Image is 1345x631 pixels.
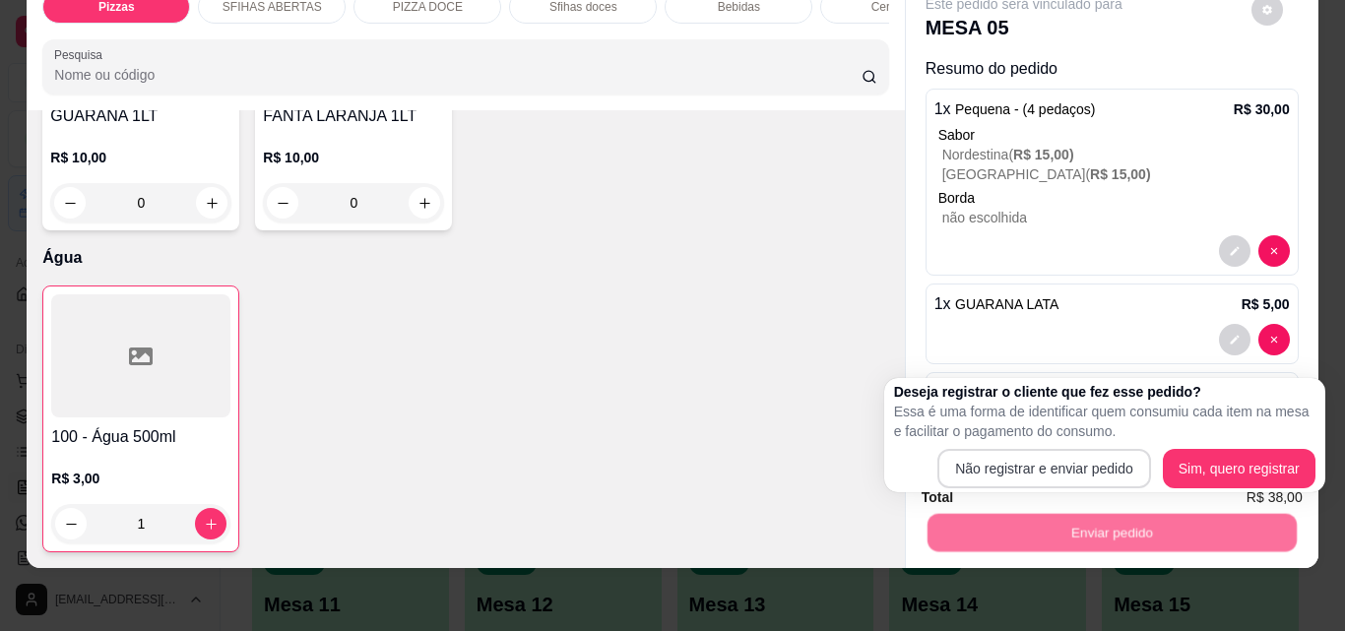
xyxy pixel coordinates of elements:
h4: FANTA LARANJA 1LT [263,104,444,128]
label: Pesquisa [54,46,109,63]
button: increase-product-quantity [409,187,440,219]
strong: Total [922,489,953,505]
span: GUARANA LATA [955,296,1058,312]
p: R$ 3,00 [51,469,230,488]
p: R$ 30,00 [1234,99,1290,119]
button: Enviar pedido [927,513,1296,551]
button: increase-product-quantity [195,508,226,539]
span: R$ 15,00 ) [1013,147,1074,162]
p: Resumo do pedido [926,57,1299,81]
div: Sabor [938,125,1290,145]
p: Água [42,246,888,270]
button: Não registrar e enviar pedido [937,449,1151,488]
span: R$ 15,00 ) [1090,166,1151,182]
button: decrease-product-quantity [1219,324,1250,355]
h4: GUARANA 1LT [50,104,231,128]
button: increase-product-quantity [196,187,227,219]
p: Borda [938,188,1290,208]
button: decrease-product-quantity [1219,235,1250,267]
p: R$ 10,00 [50,148,231,167]
span: R$ 38,00 [1247,486,1303,508]
p: Nordestina ( [942,145,1290,164]
h2: Deseja registrar o cliente que fez esse pedido? [894,382,1315,402]
p: não escolhida [942,208,1290,227]
p: R$ 10,00 [263,148,444,167]
p: MESA 05 [926,14,1122,41]
button: Sim, quero registrar [1163,449,1315,488]
p: Essa é uma forma de identificar quem consumiu cada item na mesa e facilitar o pagamento do consumo. [894,402,1315,441]
span: Pequena - (4 pedaços) [955,101,1095,117]
button: decrease-product-quantity [1258,324,1290,355]
button: decrease-product-quantity [54,187,86,219]
p: [GEOGRAPHIC_DATA] ( [942,164,1290,184]
button: decrease-product-quantity [1258,235,1290,267]
p: 1 x [934,97,1096,121]
p: R$ 5,00 [1242,294,1290,314]
button: decrease-product-quantity [267,187,298,219]
button: decrease-product-quantity [55,508,87,539]
p: 1 x [934,292,1059,316]
input: Pesquisa [54,65,862,85]
h4: 100 - Água 500ml [51,425,230,449]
